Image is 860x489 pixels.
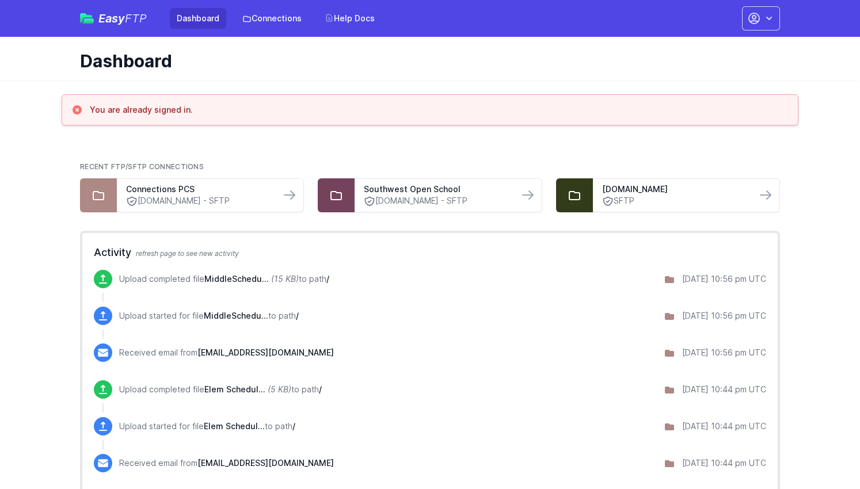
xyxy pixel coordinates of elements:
[292,421,295,431] span: /
[682,457,766,469] div: [DATE] 10:44 pm UTC
[125,12,147,25] span: FTP
[326,274,329,284] span: /
[119,347,334,358] p: Received email from
[197,347,334,357] span: [EMAIL_ADDRESS][DOMAIN_NAME]
[296,311,299,320] span: /
[682,384,766,395] div: [DATE] 10:44 pm UTC
[204,311,268,320] span: MiddleSchedual.csv
[126,195,271,207] a: [DOMAIN_NAME] - SFTP
[119,384,322,395] p: Upload completed file to path
[268,384,291,394] i: (5 KB)
[318,8,382,29] a: Help Docs
[204,384,265,394] span: Elem Schedule.csv
[80,51,771,71] h1: Dashboard
[119,457,334,469] p: Received email from
[90,104,193,116] h3: You are already signed in.
[98,13,147,24] span: Easy
[364,184,509,195] a: Southwest Open School
[126,184,271,195] a: Connections PCS
[119,421,295,432] p: Upload started for file to path
[80,13,94,24] img: easyftp_logo.png
[80,162,780,171] h2: Recent FTP/SFTP Connections
[235,8,309,29] a: Connections
[602,184,747,195] a: [DOMAIN_NAME]
[204,274,269,284] span: MiddleSchedual.csv
[364,195,509,207] a: [DOMAIN_NAME] - SFTP
[602,195,747,207] a: SFTP
[197,458,334,468] span: [EMAIL_ADDRESS][DOMAIN_NAME]
[94,244,766,261] h2: Activity
[204,421,265,431] span: Elem Schedule.csv
[682,273,766,285] div: [DATE] 10:56 pm UTC
[80,13,147,24] a: EasyFTP
[682,421,766,432] div: [DATE] 10:44 pm UTC
[136,249,239,258] span: refresh page to see new activity
[271,274,299,284] i: (15 KB)
[682,310,766,322] div: [DATE] 10:56 pm UTC
[319,384,322,394] span: /
[119,310,299,322] p: Upload started for file to path
[682,347,766,358] div: [DATE] 10:56 pm UTC
[170,8,226,29] a: Dashboard
[119,273,329,285] p: Upload completed file to path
